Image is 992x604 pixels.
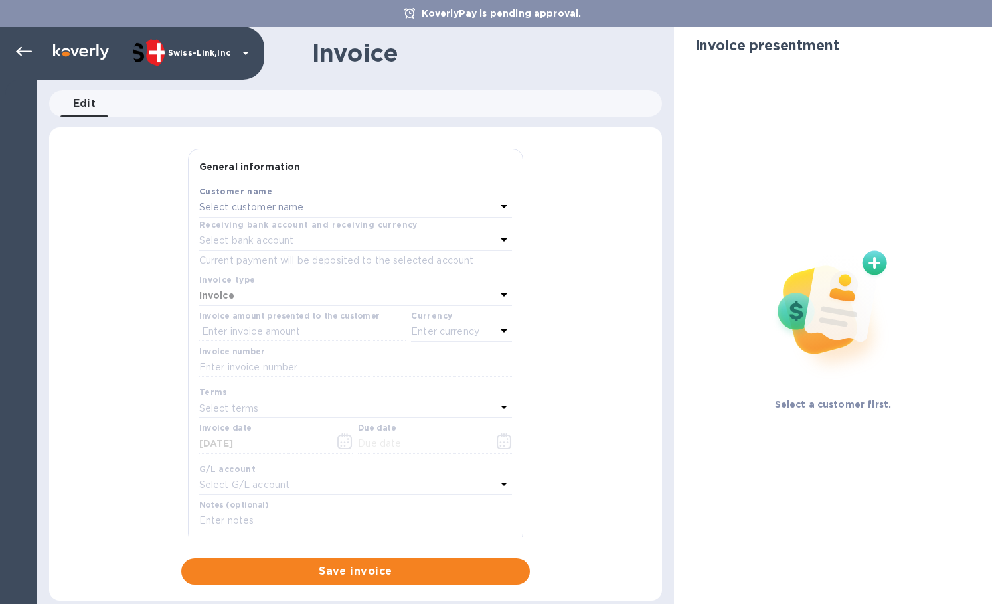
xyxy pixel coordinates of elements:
[73,94,96,113] span: Edit
[199,290,234,301] b: Invoice
[199,478,289,492] p: Select G/L account
[199,187,272,196] b: Customer name
[199,464,256,474] b: G/L account
[199,254,512,267] p: Current payment will be deposited to the selected account
[199,402,259,415] p: Select terms
[199,322,406,342] input: Enter invoice amount
[168,48,234,58] p: Swiss-Link,Inc
[199,358,512,378] input: Enter invoice number
[199,425,252,433] label: Invoice date
[199,234,294,248] p: Select bank account
[53,44,109,60] img: Logo
[181,558,530,585] button: Save invoice
[312,39,398,67] h1: Invoice
[358,434,483,454] input: Due date
[411,311,452,321] b: Currency
[192,564,519,579] span: Save invoice
[415,7,588,20] p: KoverlyPay is pending approval.
[775,398,892,411] p: Select a customer first.
[358,425,396,433] label: Due date
[199,348,264,356] label: Invoice number
[199,275,256,285] b: Invoice type
[199,434,325,454] input: Select date
[199,161,301,172] b: General information
[199,312,380,320] label: Invoice amount presented to the customer
[199,200,304,214] p: Select customer name
[199,511,512,531] input: Enter notes
[199,501,269,509] label: Notes (optional)
[411,325,479,339] p: Enter currency
[199,387,228,397] b: Terms
[199,220,418,230] b: Receiving bank account and receiving currency
[695,37,839,54] h2: Invoice presentment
